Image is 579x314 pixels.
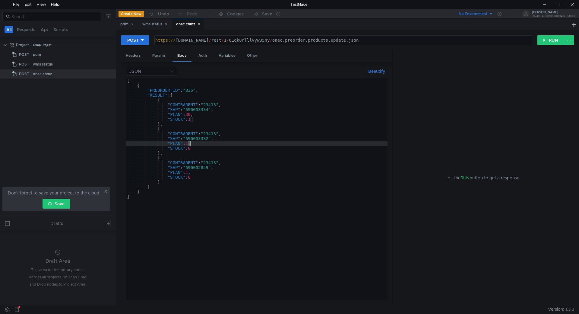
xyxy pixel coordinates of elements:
div: [EMAIL_ADDRESS][DOMAIN_NAME] [532,15,575,17]
button: Beautify [366,68,388,75]
div: [PERSON_NAME] [532,11,575,14]
div: Body [172,50,191,62]
button: RUN [537,35,564,45]
div: wms status [142,21,168,27]
span: POST [19,50,29,59]
div: Undo [158,10,169,18]
div: onec chmz [33,69,52,78]
button: Api [39,26,50,33]
div: No Environment [459,11,487,17]
div: pdm [120,21,134,27]
div: Redo [187,10,198,18]
div: Params [147,50,170,61]
span: POST [19,60,29,69]
div: Auth [194,50,212,61]
div: Variables [214,50,240,61]
div: Temp Project [33,40,52,50]
span: RUN [460,175,470,181]
div: Other [242,50,262,61]
span: POST [19,69,29,78]
span: Don't forget to save your project to the cloud [8,189,99,197]
div: Project [16,40,29,50]
button: No Environment [451,9,493,19]
div: Headers [121,50,145,61]
button: All [5,26,13,33]
div: Cookies [227,10,244,18]
button: Requests [15,26,37,33]
button: POST [121,35,149,45]
div: POST [127,37,139,43]
span: Version: 1.3.3 [548,305,574,314]
span: Hit the button to get a response [448,175,519,181]
button: Redo [173,9,202,18]
input: Search... [11,13,98,20]
div: wms status [33,60,53,69]
div: Drafts [50,220,63,227]
button: Scripts [52,26,70,33]
button: Create New [119,11,144,17]
div: pdm [33,50,41,59]
button: Undo [144,9,173,18]
button: Save [43,199,70,209]
div: onec chmz [176,21,201,27]
div: Save [262,12,272,16]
